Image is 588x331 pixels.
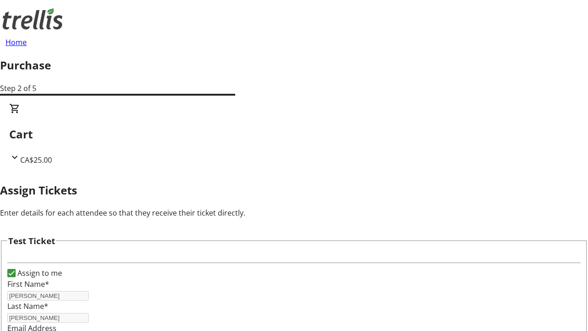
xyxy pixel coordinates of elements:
[7,301,48,311] label: Last Name*
[9,126,579,143] h2: Cart
[20,155,52,165] span: CA$25.00
[8,234,55,247] h3: Test Ticket
[9,103,579,165] div: CartCA$25.00
[16,268,62,279] label: Assign to me
[7,279,49,289] label: First Name*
